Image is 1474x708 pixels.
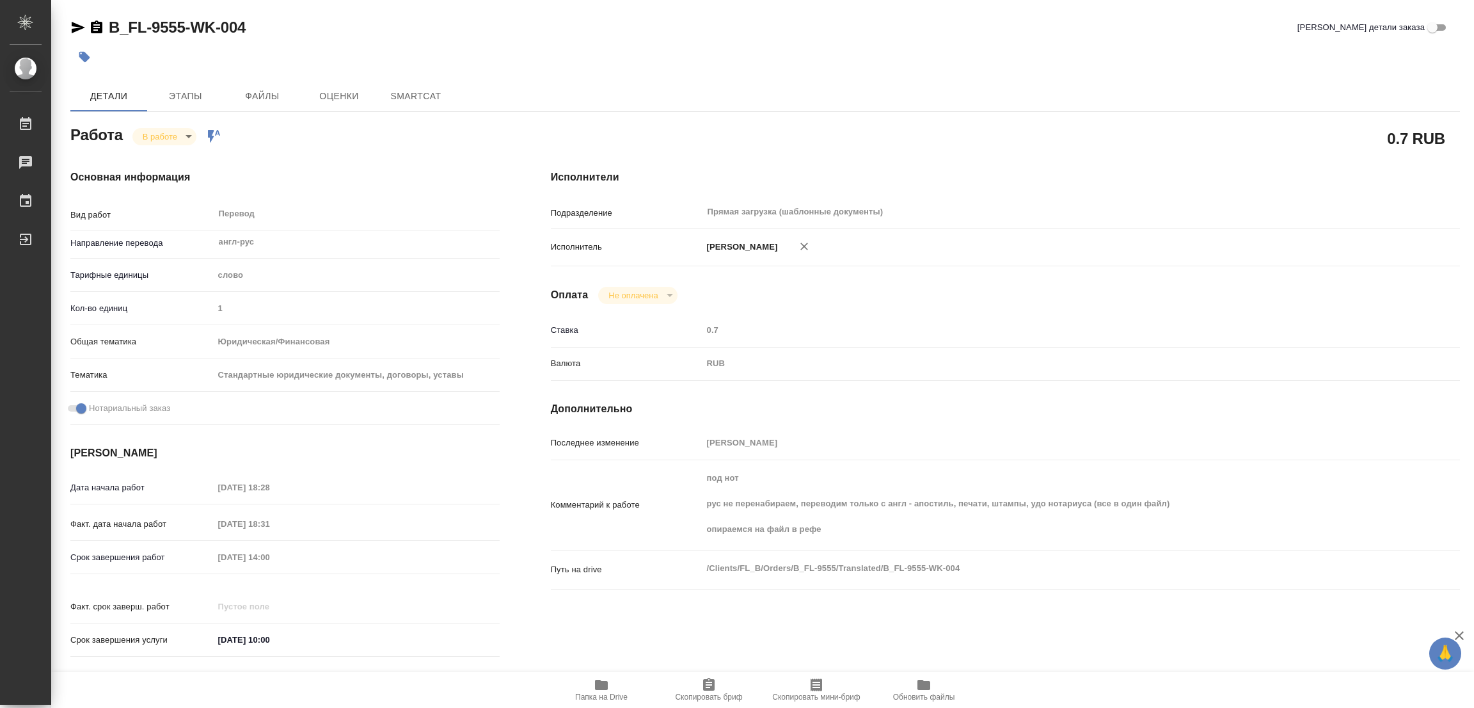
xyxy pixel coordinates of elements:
p: Направление перевода [70,237,214,250]
input: Пустое поле [214,478,326,497]
button: Скопировать ссылку для ЯМессенджера [70,20,86,35]
input: Пустое поле [214,515,326,533]
h2: 0.7 RUB [1387,127,1445,149]
p: Исполнитель [551,241,702,253]
p: [PERSON_NAME] [702,241,778,253]
span: 🙏 [1434,640,1456,667]
button: Не оплачена [605,290,662,301]
input: ✎ Введи что-нибудь [214,631,326,649]
p: Общая тематика [70,335,214,348]
p: Ставка [551,324,702,337]
h4: Оплата [551,287,589,303]
input: Пустое поле [214,299,500,318]
div: слово [214,264,500,286]
input: Пустое поле [702,321,1384,339]
p: Комментарий к работе [551,499,702,511]
div: В работе [598,287,677,304]
span: Нотариальный заказ [89,402,170,415]
button: Обновить файлы [870,672,978,708]
h2: Работа [70,122,123,145]
button: В работе [139,131,181,142]
p: Валюта [551,357,702,370]
input: Пустое поле [702,433,1384,452]
span: Этапы [155,88,216,104]
h4: Основная информация [70,170,500,185]
p: Путь на drive [551,563,702,576]
span: [PERSON_NAME] детали заказа [1297,21,1425,34]
span: Оценки [308,88,370,104]
a: B_FL-9555-WK-004 [109,19,246,36]
button: 🙏 [1429,638,1461,670]
h4: Дополнительно [551,401,1460,417]
p: Подразделение [551,207,702,220]
button: Скопировать бриф [655,672,763,708]
div: В работе [132,128,196,145]
input: Пустое поле [214,597,326,616]
p: Факт. дата начала работ [70,518,214,531]
div: RUB [702,353,1384,374]
div: Стандартные юридические документы, договоры, уставы [214,364,500,386]
p: Последнее изменение [551,437,702,449]
input: Пустое поле [214,548,326,567]
span: Скопировать мини-бриф [772,693,860,702]
button: Удалить исполнителя [790,232,818,261]
button: Скопировать мини-бриф [763,672,870,708]
textarea: под нот рус не перенабираем, переводим только с англ - апостиль, печати, штампы, удо нотариуса (в... [702,467,1384,540]
p: Тарифные единицы [70,269,214,282]
p: Факт. срок заверш. работ [70,600,214,613]
span: SmartCat [385,88,447,104]
p: Дата начала работ [70,481,214,494]
span: Обновить файлы [893,693,955,702]
div: Юридическая/Финансовая [214,331,500,353]
span: Файлы [232,88,293,104]
button: Папка на Drive [548,672,655,708]
textarea: /Clients/FL_B/Orders/B_FL-9555/Translated/B_FL-9555-WK-004 [702,558,1384,579]
button: Добавить тэг [70,43,99,71]
span: Детали [78,88,139,104]
p: Кол-во единиц [70,302,214,315]
h4: [PERSON_NAME] [70,446,500,461]
h4: Исполнители [551,170,1460,185]
p: Срок завершения работ [70,551,214,564]
p: Срок завершения услуги [70,634,214,647]
span: Скопировать бриф [675,693,742,702]
p: Тематика [70,369,214,382]
span: Папка на Drive [575,693,628,702]
button: Скопировать ссылку [89,20,104,35]
p: Вид работ [70,209,214,221]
